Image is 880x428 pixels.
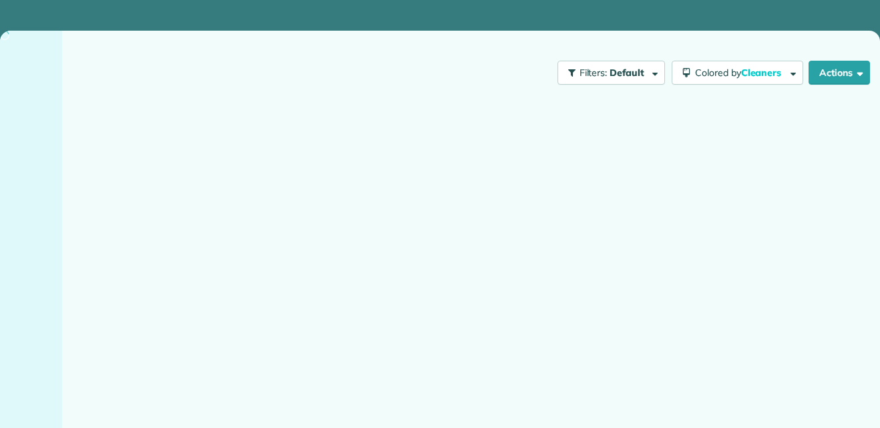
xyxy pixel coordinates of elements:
span: Default [610,67,645,79]
span: Cleaners [741,67,784,79]
button: Filters: Default [558,61,665,85]
button: Actions [809,61,870,85]
span: Filters: [580,67,608,79]
a: Filters: Default [551,61,665,85]
button: Colored byCleaners [672,61,803,85]
span: Colored by [695,67,786,79]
